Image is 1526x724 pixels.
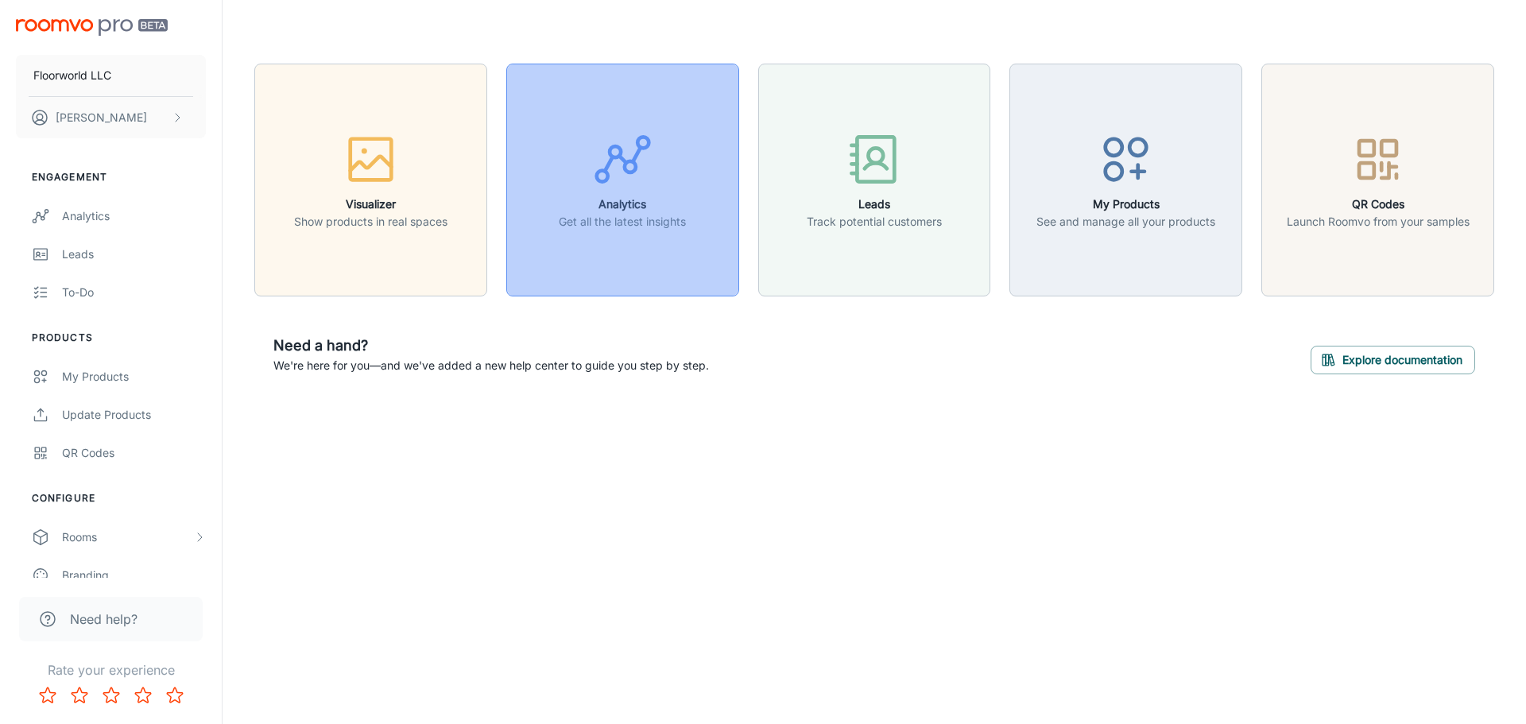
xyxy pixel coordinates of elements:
[16,97,206,138] button: [PERSON_NAME]
[62,284,206,301] div: To-do
[807,196,942,213] h6: Leads
[807,213,942,230] p: Track potential customers
[1287,213,1470,230] p: Launch Roomvo from your samples
[559,213,686,230] p: Get all the latest insights
[62,368,206,385] div: My Products
[62,207,206,225] div: Analytics
[1311,350,1475,366] a: Explore documentation
[62,444,206,462] div: QR Codes
[1036,196,1215,213] h6: My Products
[56,109,147,126] p: [PERSON_NAME]
[254,64,487,296] button: VisualizerShow products in real spaces
[16,55,206,96] button: Floorworld LLC
[506,171,739,187] a: AnalyticsGet all the latest insights
[758,171,991,187] a: LeadsTrack potential customers
[273,357,709,374] p: We're here for you—and we've added a new help center to guide you step by step.
[273,335,709,357] h6: Need a hand?
[1009,171,1242,187] a: My ProductsSee and manage all your products
[1311,346,1475,374] button: Explore documentation
[1261,64,1494,296] button: QR CodesLaunch Roomvo from your samples
[1036,213,1215,230] p: See and manage all your products
[16,19,168,36] img: Roomvo PRO Beta
[1287,196,1470,213] h6: QR Codes
[294,213,447,230] p: Show products in real spaces
[1009,64,1242,296] button: My ProductsSee and manage all your products
[62,406,206,424] div: Update Products
[33,67,111,84] p: Floorworld LLC
[559,196,686,213] h6: Analytics
[758,64,991,296] button: LeadsTrack potential customers
[1261,171,1494,187] a: QR CodesLaunch Roomvo from your samples
[506,64,739,296] button: AnalyticsGet all the latest insights
[294,196,447,213] h6: Visualizer
[62,246,206,263] div: Leads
